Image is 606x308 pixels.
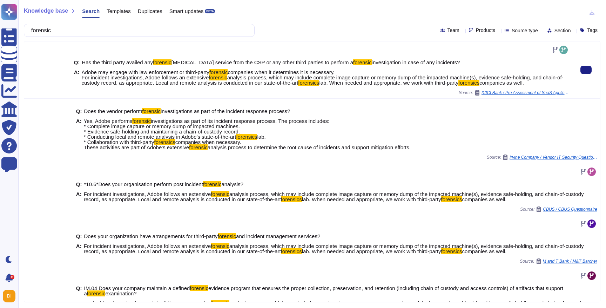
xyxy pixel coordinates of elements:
span: Duplicates [138,8,162,14]
mark: forensics [281,196,302,202]
b: Q: [76,182,82,187]
b: Q: [74,60,80,65]
span: *10.6*Does your organisation perform post incident [84,181,203,187]
mark: forensic [189,144,208,150]
span: Source: [459,90,569,96]
span: Templates [107,8,130,14]
input: Search a question or template... [28,24,247,37]
span: companies as well. [479,80,524,86]
b: Q: [76,234,82,239]
span: lab. When needed and appropriate, we work with third-party [302,248,441,254]
span: investigations as part of the incident response process? [161,108,290,114]
span: investigations as part of its incident response process. The process includes: * Complete image c... [84,118,329,140]
mark: forensic [353,59,372,65]
span: Source type [512,28,538,33]
span: Source: [520,207,597,212]
span: CBUS / CBUS Questionnaire [543,207,597,211]
span: ICICI Bank / Pre Assessment of SaaS Applications Check List [482,91,569,95]
span: analysis process, which may include complete image capture or memory dump of the impacted machine... [84,191,584,202]
mark: forensic [203,181,222,187]
span: analysis process, which may include complete image capture or memory dump of the impacted machine... [84,243,584,254]
span: M and T Bank / M&T Barcher [543,259,597,263]
b: Q: [76,109,82,114]
mark: forensics [236,134,257,140]
b: A: [74,70,80,85]
span: Search [82,8,100,14]
b: A: [76,118,82,150]
span: and incident management services? [236,233,320,239]
span: Irvine Company / Vendor IT Security Questionnaire Sheets Adobe Firefly GenAI Add On To Adobe CCE4... [510,155,597,159]
mark: forensics [441,196,462,202]
mark: forensics [281,248,302,254]
mark: forensic [211,300,229,306]
mark: forensic [211,191,229,197]
span: For incident investigations, Adobe follows an extensive [84,191,211,197]
span: [MEDICAL_DATA] service from the CSP or any other third parties to perform a [171,59,353,65]
img: user [3,290,15,302]
mark: forensic [132,118,151,124]
span: companies when it determines it is necessary. For incident investigations, Adobe follows an exten... [82,69,335,80]
span: lab. * Collaboration with third-party [84,134,266,145]
span: IM.04 Does your company maintain a defined [84,285,190,291]
span: Knowledge base [24,8,68,14]
span: analysis process, which may include complete image capture or memory dump of the impacted machine... [82,74,564,86]
mark: forensic [142,108,161,114]
span: For incident investigations, Adobe follows an extensive [84,243,211,249]
mark: forensic [211,243,229,249]
span: evidence program that ensures the proper collection, preservation, and retention (including chain... [84,285,564,296]
b: Q: [76,286,82,296]
span: For incident investigations, Adobe follows an extensive [84,300,211,306]
mark: forensic [87,290,106,296]
span: analysis process to determine the root cause of incidents and support mitigation efforts. [208,144,411,150]
span: Does your organization have arrangements for third-party [84,233,218,239]
div: 9+ [10,275,14,279]
span: Tags [587,28,598,33]
mark: forensic [209,69,228,75]
span: Team [447,28,459,33]
div: BETA [205,9,215,13]
mark: forensic [218,233,236,239]
span: companies as well. [462,196,507,202]
button: user [1,288,20,304]
span: companies as well. [462,248,507,254]
span: Has the third party availed any [82,59,153,65]
b: A: [76,191,82,202]
span: Products [476,28,495,33]
mark: forensics [154,139,175,145]
span: Adobe may engage with law enforcement or third-party [82,69,209,75]
span: analysis? [221,181,243,187]
span: companies when necessary. These activities are part of Adobe's extensive [84,139,241,150]
mark: forensics [298,80,319,86]
mark: forensic [153,59,171,65]
span: lab. When needed and appropriate, we work with third-party [319,80,458,86]
span: lab. When needed and appropriate, we work with third-party [302,196,441,202]
span: Does the vendor perform [84,108,142,114]
mark: forensic [209,74,227,80]
span: Smart updates [169,8,204,14]
b: A: [76,243,82,254]
span: investigation in case of any incidents? [372,59,460,65]
span: Source: [520,258,597,264]
mark: forensic [190,285,208,291]
span: Source: [487,155,597,160]
span: examination? [105,290,136,296]
span: Section [554,28,571,33]
mark: forensics [458,80,479,86]
mark: forensics [441,248,462,254]
span: Yes, Adobe performs [84,118,133,124]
